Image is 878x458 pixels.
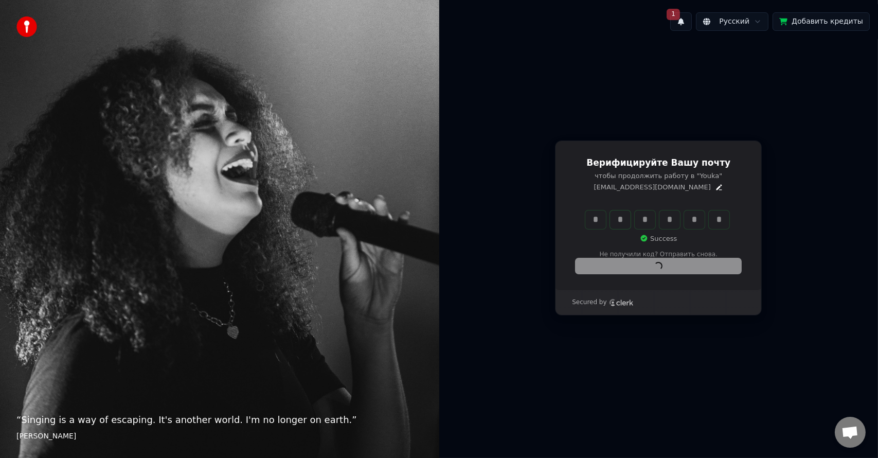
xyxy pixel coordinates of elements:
[667,9,680,20] span: 1
[583,208,731,231] div: Verification code input
[773,12,870,31] button: Добавить кредиты
[715,183,723,191] button: Edit
[594,183,711,192] p: [EMAIL_ADDRESS][DOMAIN_NAME]
[640,234,677,243] p: Success
[835,417,866,448] a: Открытый чат
[572,298,606,307] p: Secured by
[16,413,423,427] p: “ Singing is a way of escaping. It's another world. I'm no longer on earth. ”
[576,171,741,181] p: чтобы продолжить работу в "Youka"
[576,157,741,169] h1: Верифицируйте Вашу почту
[16,431,423,442] footer: [PERSON_NAME]
[670,12,692,31] button: 1
[16,16,37,37] img: youka
[609,299,634,306] a: Clerk logo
